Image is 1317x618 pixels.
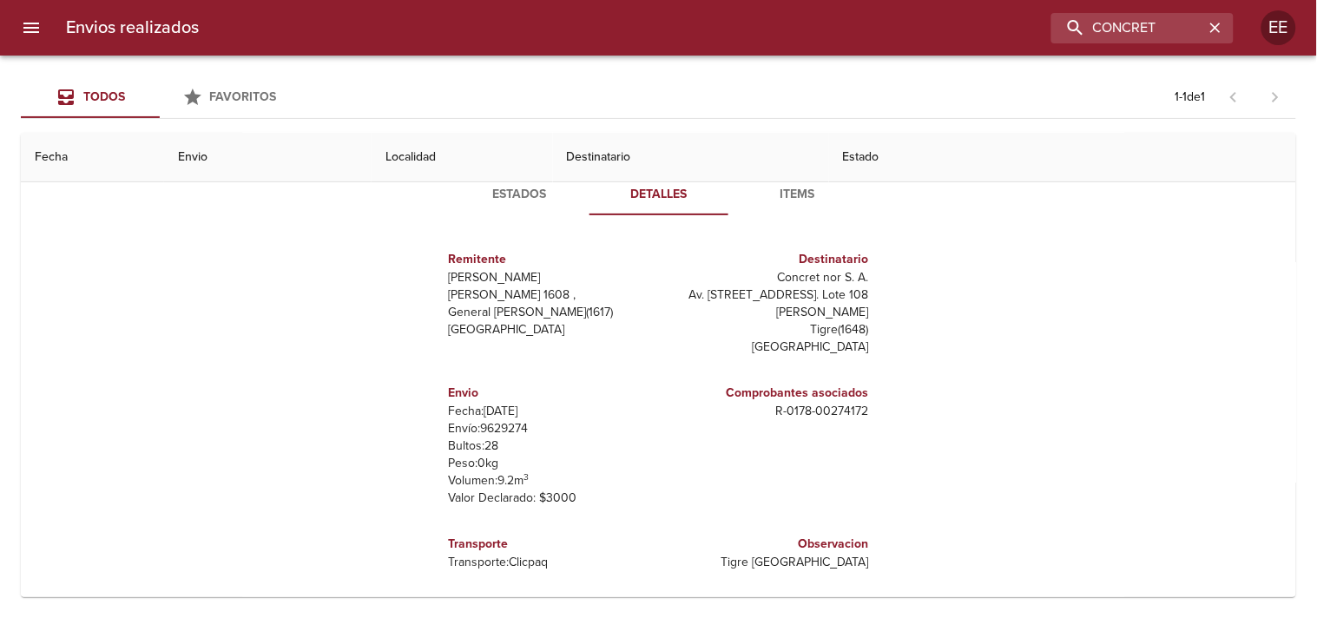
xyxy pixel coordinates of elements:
p: General [PERSON_NAME] ( 1617 ) [449,304,652,321]
h6: Destinatario [666,250,869,269]
input: buscar [1051,13,1204,43]
div: Tabs Envios [21,76,299,118]
div: Abrir información de usuario [1261,10,1296,45]
span: Estados [461,184,579,206]
h6: Transporte [449,535,652,554]
span: Items [739,184,857,206]
th: Localidad [372,133,553,182]
p: [GEOGRAPHIC_DATA] [449,321,652,339]
p: Tigre [GEOGRAPHIC_DATA] [666,554,869,571]
p: Transporte: Clicpaq [449,554,652,571]
sup: 3 [524,471,530,483]
p: [GEOGRAPHIC_DATA] [666,339,869,356]
table: Tabla de envíos del cliente [21,41,1296,598]
p: Volumen: 9.2 m [449,472,652,490]
th: Envio [164,133,372,182]
p: [PERSON_NAME] [449,269,652,286]
p: Envío: 9629274 [449,420,652,437]
p: Concret nor S. A. [666,269,869,286]
span: Pagina anterior [1213,88,1254,105]
span: Detalles [600,184,718,206]
p: Bultos: 28 [449,437,652,455]
p: Valor Declarado: $ 3000 [449,490,652,507]
span: Pagina siguiente [1254,76,1296,118]
div: Tabs detalle de guia [451,174,867,215]
th: Destinatario [553,133,829,182]
h6: Comprobantes asociados [666,384,869,403]
p: Av. [STREET_ADDRESS]. Lote 108 [PERSON_NAME] [666,286,869,321]
th: Fecha [21,133,164,182]
h6: Remitente [449,250,652,269]
h6: Observacion [666,535,869,554]
div: EE [1261,10,1296,45]
p: [PERSON_NAME] 1608 , [449,286,652,304]
span: Favoritos [210,89,277,104]
p: 1 - 1 de 1 [1175,89,1206,106]
h6: Envios realizados [66,14,199,42]
button: menu [10,7,52,49]
p: Tigre ( 1648 ) [666,321,869,339]
p: Peso: 0 kg [449,455,652,472]
h6: Envio [449,384,652,403]
p: R - 0178 - 00274172 [666,403,869,420]
th: Estado [829,133,1296,182]
span: Todos [83,89,125,104]
p: Fecha: [DATE] [449,403,652,420]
